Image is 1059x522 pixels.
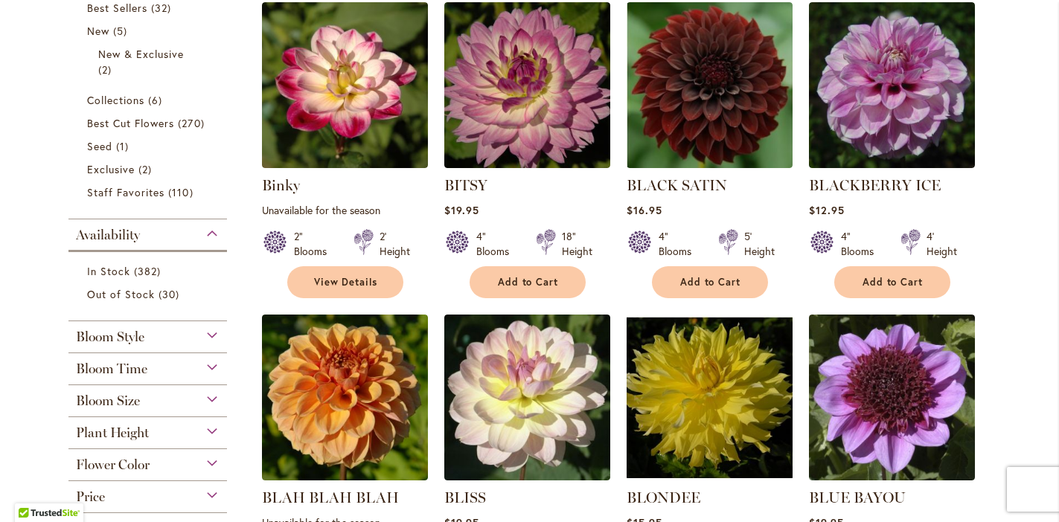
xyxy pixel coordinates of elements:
img: BLUE BAYOU [809,315,975,480]
a: BLACKBERRY ICE [809,157,975,171]
span: 2 [138,161,156,177]
a: Out of Stock 30 [87,286,213,302]
a: BITSY [444,157,610,171]
span: Price [76,489,105,505]
img: BITSY [444,2,610,168]
span: Add to Cart [680,276,741,289]
a: Collections [87,92,213,108]
span: Plant Height [76,425,149,441]
a: Best Cut Flowers [87,115,213,131]
img: BLACK SATIN [627,2,793,168]
span: Best Cut Flowers [87,116,175,130]
p: Unavailable for the season [262,203,428,217]
span: $12.95 [809,203,845,217]
img: Binky [262,2,428,168]
iframe: Launch Accessibility Center [11,469,53,511]
span: Availability [76,227,140,243]
button: Add to Cart [834,266,950,298]
button: Add to Cart [652,266,768,298]
a: BLACKBERRY ICE [809,176,941,194]
span: Exclusive [87,162,135,176]
a: Blah Blah Blah [262,469,428,483]
a: BLACK SATIN [627,176,727,194]
a: BLACK SATIN [627,157,793,171]
span: Bloom Size [76,393,140,409]
span: 270 [178,115,208,131]
a: BITSY [444,176,487,194]
span: In Stock [87,264,130,278]
a: Binky [262,176,300,194]
a: BLISS [444,489,486,506]
div: 2' Height [380,229,410,259]
span: Out of Stock [87,287,156,301]
img: Blah Blah Blah [262,315,428,480]
div: 4" Blooms [476,229,518,259]
a: BLAH BLAH BLAH [262,489,399,506]
span: 110 [168,184,196,200]
div: 4" Blooms [659,229,700,259]
a: BLUE BAYOU [809,469,975,483]
span: New & Exclusive [98,47,185,61]
img: BLISS [444,315,610,480]
a: BLONDEE [627,489,700,506]
span: Collections [87,93,145,107]
a: New &amp; Exclusive [98,46,202,77]
a: Seed [87,138,213,154]
a: View Details [287,266,403,298]
img: BLACKBERRY ICE [809,2,975,168]
div: 5' Height [744,229,775,259]
span: 382 [134,263,164,279]
span: 1 [116,138,132,154]
span: $19.95 [444,203,479,217]
a: BLISS [444,469,610,483]
a: In Stock 382 [87,263,213,279]
span: 5 [113,23,131,39]
span: Staff Favorites [87,185,165,199]
a: Blondee [627,469,793,483]
span: 2 [98,62,115,77]
span: Best Sellers [87,1,148,15]
a: Binky [262,157,428,171]
span: Flower Color [76,457,150,473]
div: 2" Blooms [294,229,336,259]
button: Add to Cart [470,266,586,298]
div: 4' Height [927,229,957,259]
a: Exclusive [87,161,213,177]
span: $16.95 [627,203,662,217]
div: 18" Height [562,229,592,259]
span: Add to Cart [863,276,924,289]
a: BLUE BAYOU [809,489,906,506]
a: Staff Favorites [87,184,213,200]
span: New [87,24,109,38]
span: 30 [159,286,183,302]
a: New [87,23,213,39]
span: Bloom Style [76,329,144,345]
img: Blondee [627,315,793,480]
span: View Details [314,276,378,289]
span: Bloom Time [76,361,147,377]
div: 4" Blooms [841,229,883,259]
span: Add to Cart [498,276,559,289]
span: Seed [87,139,112,153]
span: 6 [148,92,166,108]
